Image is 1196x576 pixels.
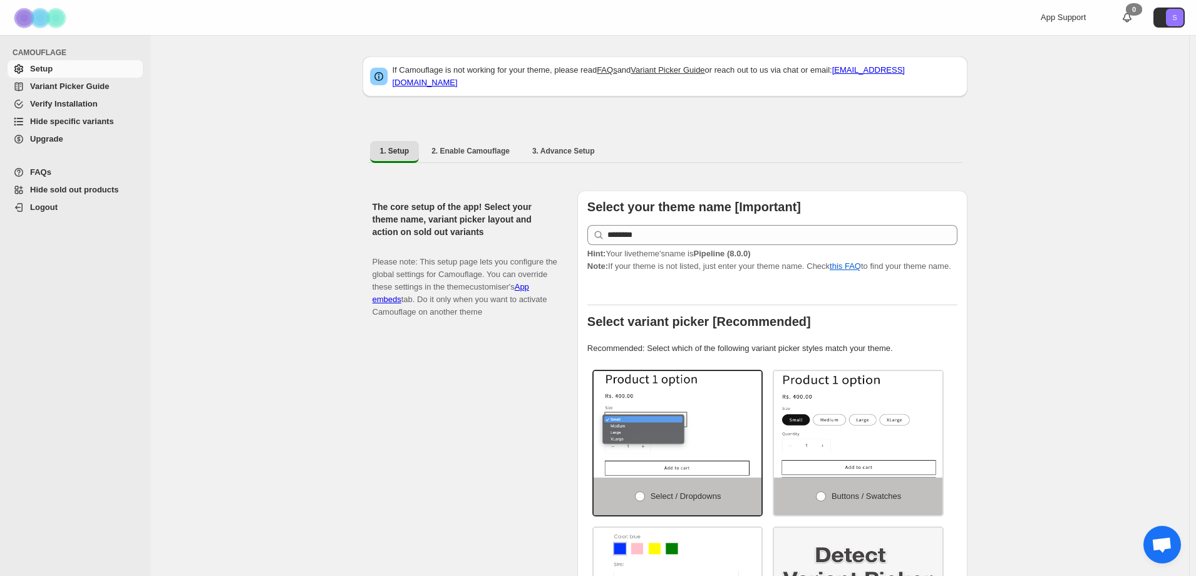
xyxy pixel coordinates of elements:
p: If your theme is not listed, just enter your theme name. Check to find your theme name. [587,248,957,273]
span: Buttons / Swatches [832,491,901,501]
b: Select your theme name [Important] [587,200,801,214]
span: Upgrade [30,134,63,144]
a: Logout [8,199,143,216]
a: Setup [8,60,143,78]
span: Hide sold out products [30,185,119,194]
img: Camouflage [10,1,73,35]
span: Hide specific variants [30,117,114,126]
span: Avatar with initials S [1166,9,1183,26]
img: Buttons / Swatches [774,371,942,478]
a: Hide specific variants [8,113,143,130]
a: FAQs [597,65,617,75]
img: Select / Dropdowns [594,371,762,478]
span: FAQs [30,167,51,177]
p: Please note: This setup page lets you configure the global settings for Camouflage. You can overr... [373,243,557,318]
strong: Pipeline (8.0.0) [693,249,750,258]
a: Verify Installation [8,95,143,113]
a: Hide sold out products [8,181,143,199]
a: Variant Picker Guide [8,78,143,95]
a: Upgrade [8,130,143,148]
span: Variant Picker Guide [30,81,109,91]
p: If Camouflage is not working for your theme, please read and or reach out to us via chat or email: [393,64,960,89]
span: Your live theme's name is [587,249,751,258]
span: Setup [30,64,53,73]
div: Aprire la chat [1143,526,1181,563]
h2: The core setup of the app! Select your theme name, variant picker layout and action on sold out v... [373,201,557,238]
span: Logout [30,202,58,212]
span: Select / Dropdowns [651,491,721,501]
span: Verify Installation [30,99,98,108]
strong: Note: [587,261,608,271]
strong: Hint: [587,249,606,258]
span: 1. Setup [380,146,410,156]
span: CAMOUFLAGE [13,48,144,58]
span: 3. Advance Setup [532,146,595,156]
a: FAQs [8,164,143,181]
b: Select variant picker [Recommended] [587,315,811,328]
a: Variant Picker Guide [631,65,704,75]
div: 0 [1126,3,1142,16]
a: this FAQ [830,261,861,271]
span: 2. Enable Camouflage [431,146,510,156]
text: S [1172,14,1177,21]
span: App Support [1041,13,1086,22]
button: Avatar with initials S [1153,8,1185,28]
p: Recommended: Select which of the following variant picker styles match your theme. [587,342,957,355]
a: 0 [1121,11,1133,24]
